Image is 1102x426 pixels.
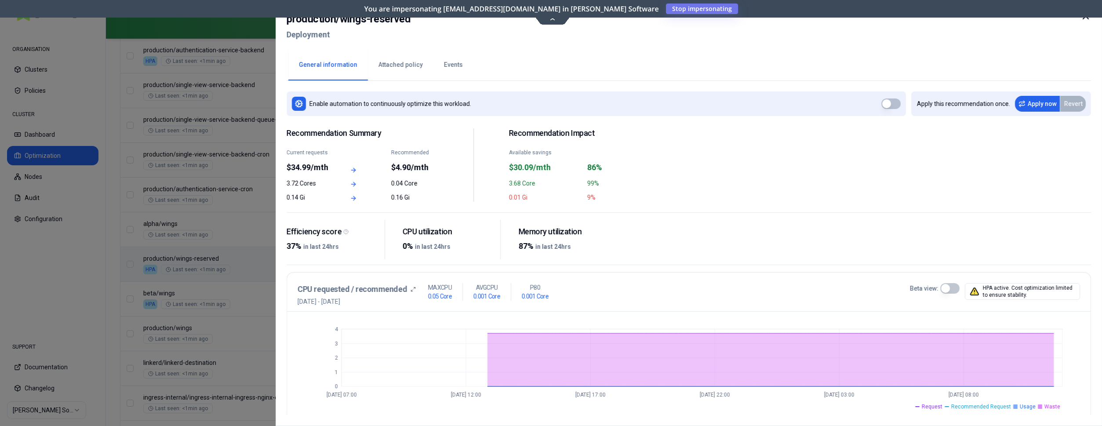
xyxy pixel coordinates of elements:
[476,283,498,292] p: AVG CPU
[473,292,500,301] h1: 0.001 Core
[509,128,660,138] h2: Recommendation Impact
[518,240,609,252] div: 87%
[287,193,334,202] div: 0.14 Gi
[1020,403,1036,410] span: Usage
[824,392,855,398] tspan: [DATE] 03:00
[530,283,540,292] p: P80
[287,27,411,43] h2: Deployment
[575,392,605,398] tspan: [DATE] 17:00
[433,50,473,80] button: Events
[335,383,338,390] tspan: 0
[428,283,452,292] p: MAX CPU
[402,240,493,252] div: 0%
[1015,96,1060,112] button: Apply now
[335,341,338,347] tspan: 3
[910,284,938,293] label: Beta view:
[368,50,433,80] button: Attached policy
[391,193,438,202] div: 0.16 Gi
[451,392,481,398] tspan: [DATE] 12:00
[391,161,438,174] div: $4.90/mth
[509,149,582,156] div: Available savings
[298,283,407,295] h3: CPU requested / recommended
[335,355,338,361] tspan: 2
[303,243,339,250] span: in last 24hrs
[298,297,416,306] span: [DATE] - [DATE]
[287,240,378,252] div: 37%
[509,193,582,202] div: 0.01 Gi
[965,283,1080,300] div: HPA active. Cost optimization limited to ensure stability.
[287,149,334,156] div: Current requests
[521,292,548,301] h1: 0.001 Core
[509,161,582,174] div: $30.09/mth
[509,179,582,188] div: 3.68 Core
[309,99,471,108] p: Enable automation to continuously optimize this workload.
[287,128,438,138] span: Recommendation Summary
[402,227,493,237] div: CPU utilization
[335,326,338,332] tspan: 4
[391,179,438,188] div: 0.04 Core
[587,179,660,188] div: 99%
[288,50,368,80] button: General information
[326,392,356,398] tspan: [DATE] 07:00
[917,99,1010,108] p: Apply this recommendation once.
[535,243,571,250] span: in last 24hrs
[587,161,660,174] div: 86%
[415,243,450,250] span: in last 24hrs
[700,392,730,398] tspan: [DATE] 22:00
[391,149,438,156] div: Recommended
[287,161,334,174] div: $34.99/mth
[951,403,1011,410] span: Recommended Request
[287,179,334,188] div: 3.72 Cores
[1044,403,1060,410] span: Waste
[518,227,609,237] div: Memory utilization
[287,11,411,27] h2: production / wings-reserved
[428,292,452,301] h1: 0.05 Core
[335,369,338,375] tspan: 1
[949,392,979,398] tspan: [DATE] 08:00
[587,193,660,202] div: 9%
[922,403,942,410] span: Request
[287,227,378,237] div: Efficiency score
